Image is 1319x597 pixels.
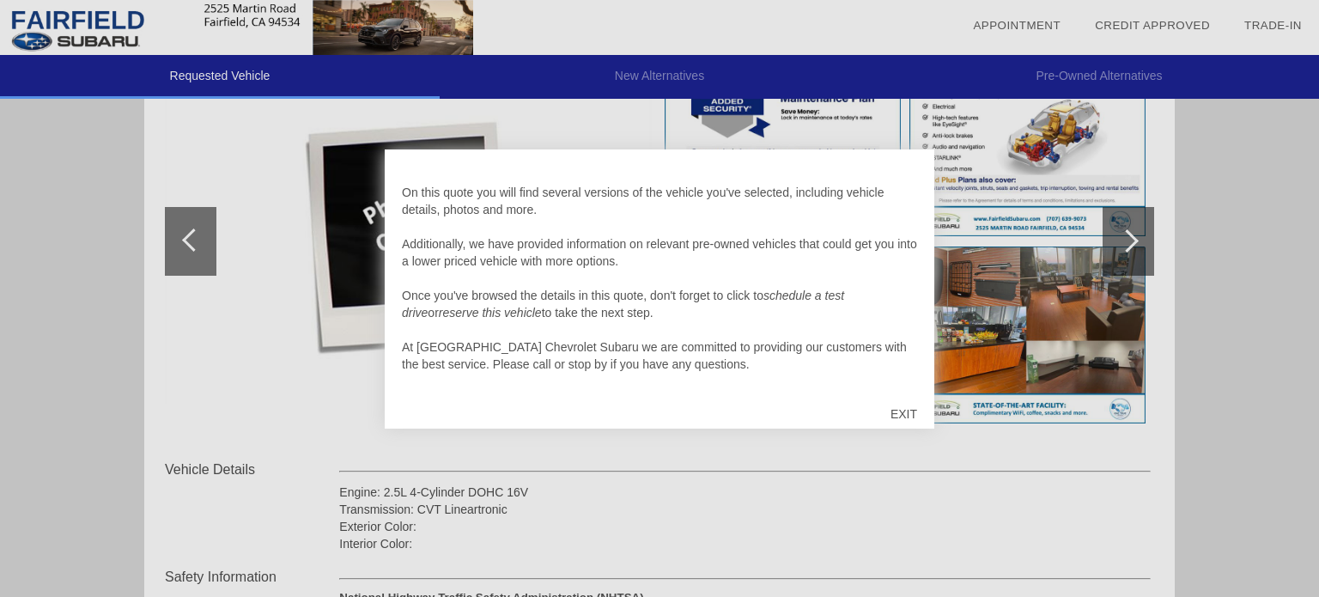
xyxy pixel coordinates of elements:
a: Appointment [973,19,1061,32]
em: reserve this vehicle [439,306,542,320]
em: schedule a test drive [402,289,844,320]
div: Hello [PERSON_NAME], On this quote you will find several versions of the vehicle you've selected,... [402,167,917,390]
a: Credit Approved [1095,19,1210,32]
div: EXIT [873,388,934,440]
a: Trade-In [1244,19,1302,32]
